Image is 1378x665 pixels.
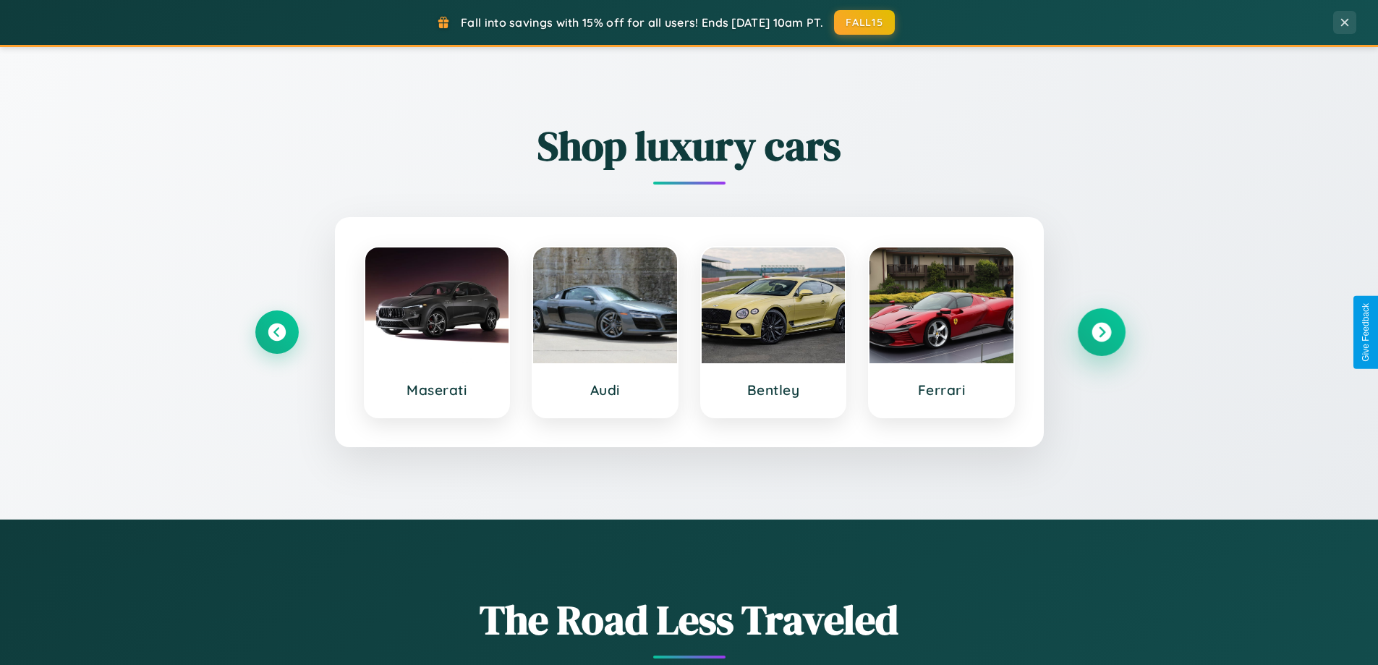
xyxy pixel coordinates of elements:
h3: Bentley [716,381,831,399]
h3: Maserati [380,381,495,399]
span: Fall into savings with 15% off for all users! Ends [DATE] 10am PT. [461,15,823,30]
h3: Ferrari [884,381,999,399]
button: FALL15 [834,10,895,35]
h1: The Road Less Traveled [255,592,1123,648]
h2: Shop luxury cars [255,118,1123,174]
h3: Audi [548,381,663,399]
div: Give Feedback [1361,303,1371,362]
